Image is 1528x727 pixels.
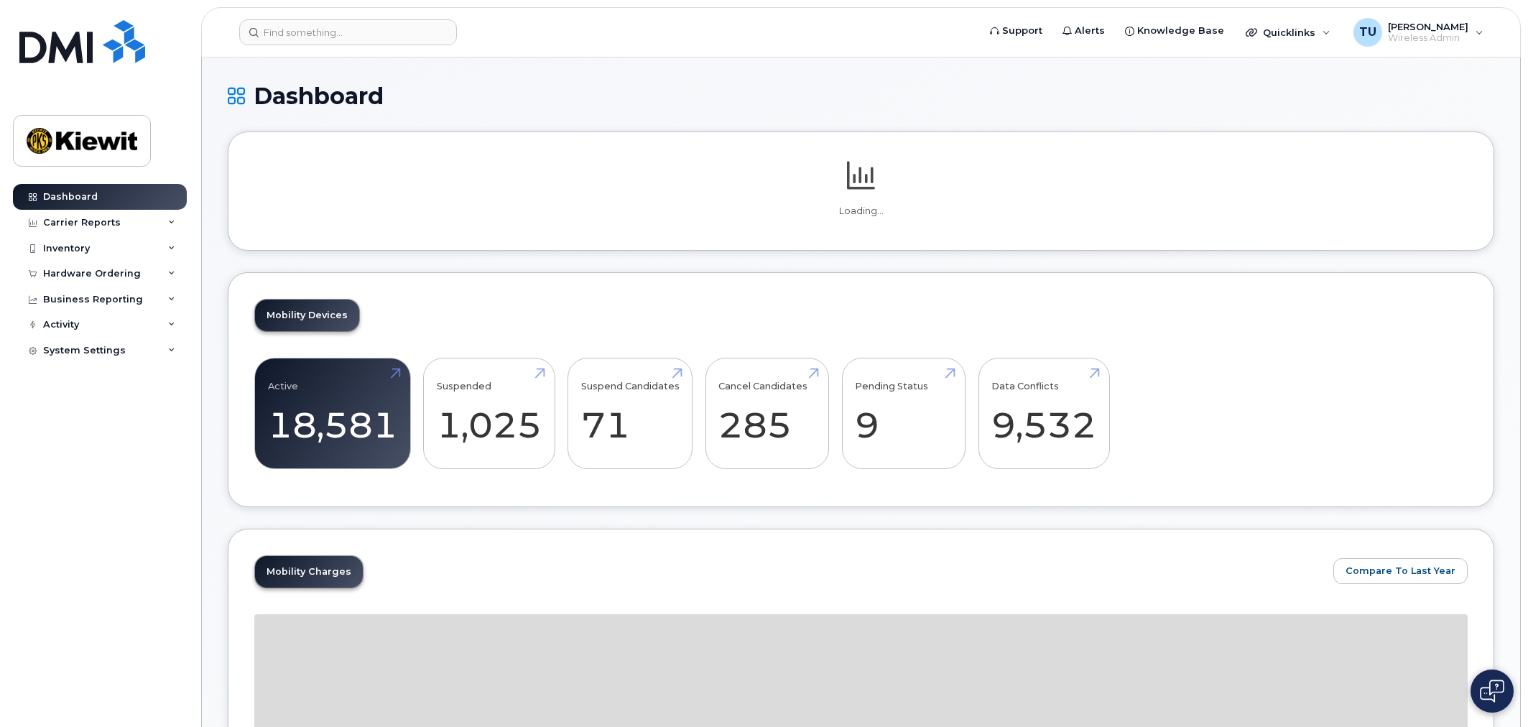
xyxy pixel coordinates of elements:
span: Compare To Last Year [1346,564,1455,578]
img: Open chat [1480,680,1504,703]
a: Pending Status 9 [855,366,952,461]
h1: Dashboard [228,83,1494,108]
button: Compare To Last Year [1333,558,1468,584]
a: Cancel Candidates 285 [718,366,815,461]
p: Loading... [254,205,1468,218]
a: Mobility Charges [255,556,363,588]
a: Active 18,581 [268,366,397,461]
a: Suspended 1,025 [437,366,542,461]
a: Mobility Devices [255,300,359,331]
a: Suspend Candidates 71 [581,366,680,461]
a: Data Conflicts 9,532 [991,366,1096,461]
